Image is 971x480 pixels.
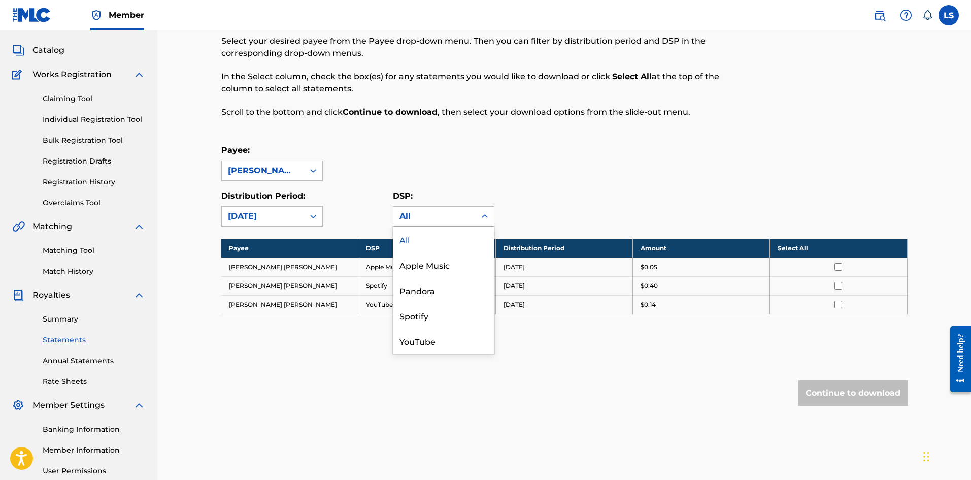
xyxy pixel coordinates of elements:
[641,300,656,309] p: $0.14
[133,220,145,233] img: expand
[221,71,750,95] p: In the Select column, check the box(es) for any statements you would like to download or click at...
[358,295,495,314] td: YouTube
[43,177,145,187] a: Registration History
[399,210,470,222] div: All
[32,289,70,301] span: Royalties
[32,44,64,56] span: Catalog
[12,399,24,411] img: Member Settings
[43,114,145,125] a: Individual Registration Tool
[393,252,494,277] div: Apple Music
[90,9,103,21] img: Top Rightsholder
[12,69,25,81] img: Works Registration
[43,314,145,325] a: Summary
[393,277,494,303] div: Pandora
[12,289,24,301] img: Royalties
[393,328,494,354] div: YouTube
[221,295,358,314] td: [PERSON_NAME] [PERSON_NAME]
[228,210,298,222] div: [DATE]
[358,239,495,258] th: DSP
[43,135,145,146] a: Bulk Registration Tool
[12,20,74,32] a: SummarySummary
[939,5,959,25] div: User Menu
[133,69,145,81] img: expand
[12,220,25,233] img: Matching
[43,376,145,387] a: Rate Sheets
[874,9,886,21] img: search
[221,35,750,59] p: Select your desired payee from the Payee drop-down menu. Then you can filter by distribution peri...
[43,424,145,435] a: Banking Information
[43,466,145,476] a: User Permissions
[32,220,72,233] span: Matching
[358,276,495,295] td: Spotify
[109,9,144,21] span: Member
[495,295,632,314] td: [DATE]
[869,5,890,25] a: Public Search
[641,263,657,272] p: $0.05
[43,335,145,345] a: Statements
[495,258,632,276] td: [DATE]
[612,72,652,81] strong: Select All
[770,239,907,258] th: Select All
[12,44,64,56] a: CatalogCatalog
[43,198,145,208] a: Overclaims Tool
[920,431,971,480] iframe: Chat Widget
[923,441,929,472] div: Drag
[228,165,298,177] div: [PERSON_NAME] [PERSON_NAME]
[221,276,358,295] td: [PERSON_NAME] [PERSON_NAME]
[43,245,145,256] a: Matching Tool
[641,281,658,291] p: $0.40
[632,239,769,258] th: Amount
[343,107,438,117] strong: Continue to download
[495,276,632,295] td: [DATE]
[221,239,358,258] th: Payee
[393,227,494,252] div: All
[358,258,495,276] td: Apple Music
[32,399,105,411] span: Member Settings
[221,258,358,276] td: [PERSON_NAME] [PERSON_NAME]
[221,191,305,201] label: Distribution Period:
[900,9,912,21] img: help
[32,69,112,81] span: Works Registration
[43,156,145,167] a: Registration Drafts
[133,399,145,411] img: expand
[943,318,971,400] iframe: Resource Center
[12,44,24,56] img: Catalog
[221,145,250,155] label: Payee:
[495,239,632,258] th: Distribution Period
[12,8,51,22] img: MLC Logo
[133,289,145,301] img: expand
[221,106,750,118] p: Scroll to the bottom and click , then select your download options from the slide-out menu.
[43,356,145,366] a: Annual Statements
[393,191,413,201] label: DSP:
[896,5,916,25] div: Help
[43,266,145,277] a: Match History
[43,445,145,456] a: Member Information
[43,93,145,104] a: Claiming Tool
[922,10,932,20] div: Notifications
[393,303,494,328] div: Spotify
